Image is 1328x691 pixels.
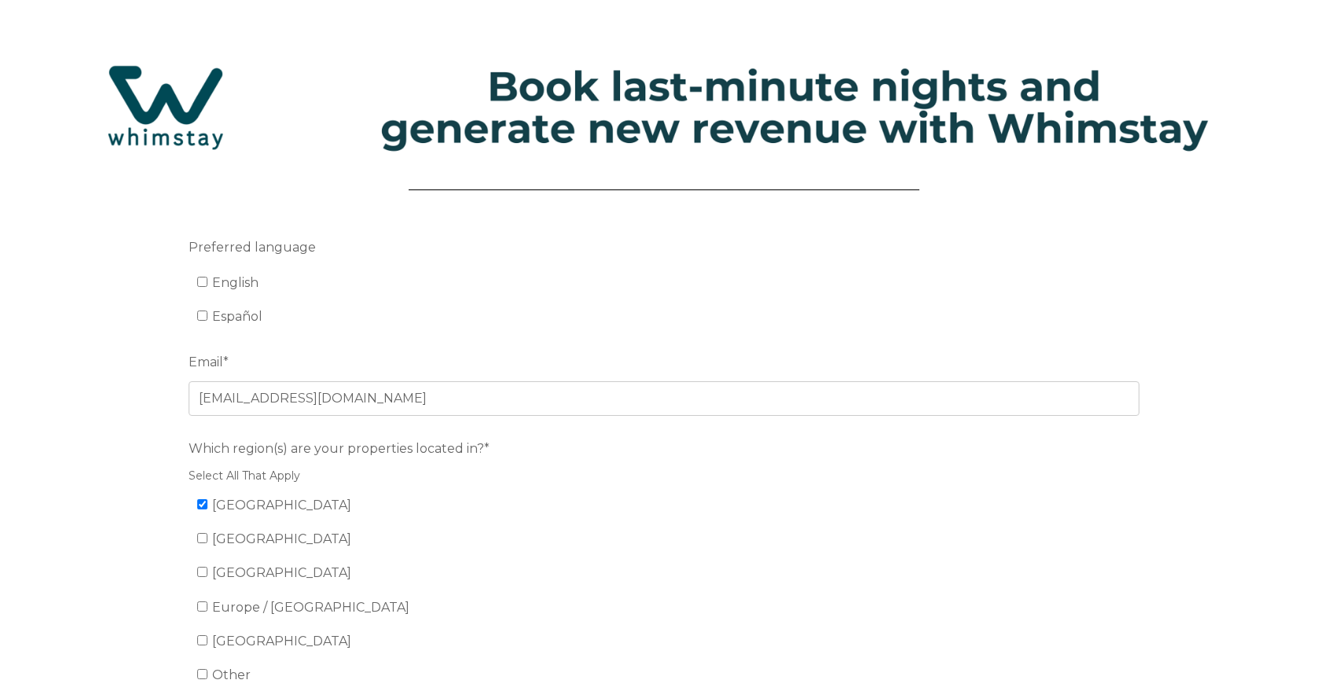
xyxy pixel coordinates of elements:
span: Español [212,309,262,324]
legend: Select All That Apply [189,468,1139,484]
span: Other [212,667,251,682]
input: [GEOGRAPHIC_DATA] [197,533,207,543]
input: [GEOGRAPHIC_DATA] [197,635,207,645]
img: Hubspot header for SSOB (4) [16,39,1312,176]
span: English [212,275,259,290]
input: Other [197,669,207,679]
input: [GEOGRAPHIC_DATA] [197,499,207,509]
span: [GEOGRAPHIC_DATA] [212,498,351,513]
span: Preferred language [189,235,316,259]
input: [GEOGRAPHIC_DATA] [197,567,207,577]
input: Europe / [GEOGRAPHIC_DATA] [197,601,207,612]
span: Email [189,350,223,374]
span: Which region(s) are your properties located in?* [189,436,490,461]
span: [GEOGRAPHIC_DATA] [212,531,351,546]
span: Europe / [GEOGRAPHIC_DATA] [212,600,409,615]
input: Español [197,311,207,321]
span: [GEOGRAPHIC_DATA] [212,565,351,580]
span: [GEOGRAPHIC_DATA] [212,634,351,649]
input: English [197,277,207,287]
